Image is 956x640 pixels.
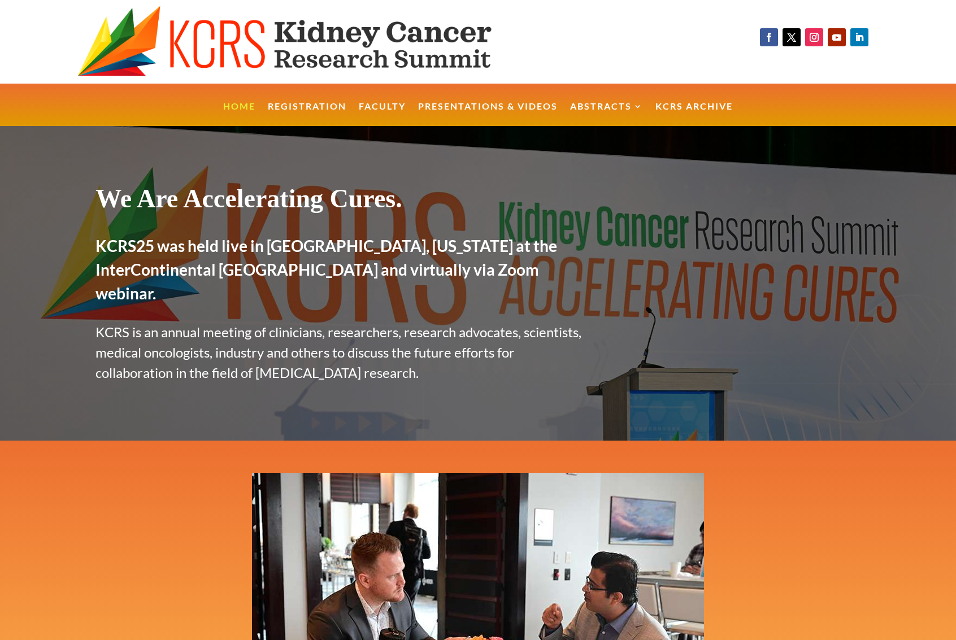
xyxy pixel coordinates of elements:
[828,28,846,46] a: Follow on Youtube
[760,28,778,46] a: Follow on Facebook
[805,28,823,46] a: Follow on Instagram
[77,6,542,78] img: KCRS generic logo wide
[783,28,801,46] a: Follow on X
[359,102,406,127] a: Faculty
[570,102,643,127] a: Abstracts
[95,183,592,220] h1: We Are Accelerating Cures.
[268,102,346,127] a: Registration
[95,234,592,311] h2: KCRS25 was held live in [GEOGRAPHIC_DATA], [US_STATE] at the InterContinental [GEOGRAPHIC_DATA] a...
[850,28,868,46] a: Follow on LinkedIn
[655,102,733,127] a: KCRS Archive
[223,102,255,127] a: Home
[418,102,558,127] a: Presentations & Videos
[95,322,592,383] p: KCRS is an annual meeting of clinicians, researchers, research advocates, scientists, medical onc...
